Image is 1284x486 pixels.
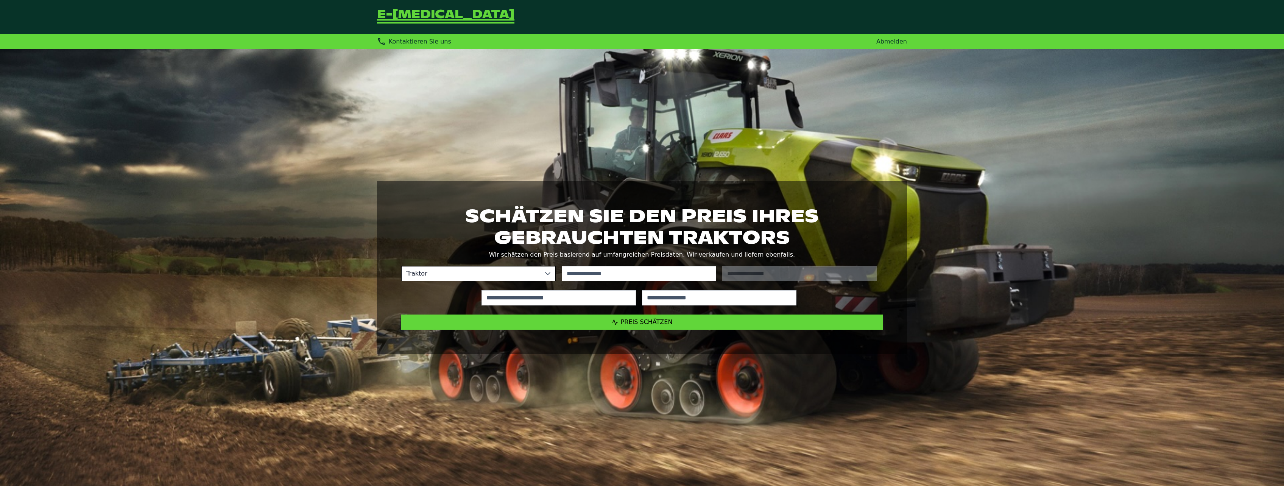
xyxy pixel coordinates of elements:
span: Traktor [402,266,540,281]
a: Zurück zur Startseite [377,9,514,25]
a: Abmelden [876,38,907,45]
div: Kontaktieren Sie uns [377,37,451,46]
h1: Schätzen Sie den Preis Ihres gebrauchten Traktors [401,205,883,248]
span: Preis schätzen [621,318,673,326]
span: Kontaktieren Sie uns [389,38,451,45]
p: Wir schätzen den Preis basierend auf umfangreichen Preisdaten. Wir verkaufen und liefern ebenfalls. [401,249,883,260]
button: Preis schätzen [401,315,883,330]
